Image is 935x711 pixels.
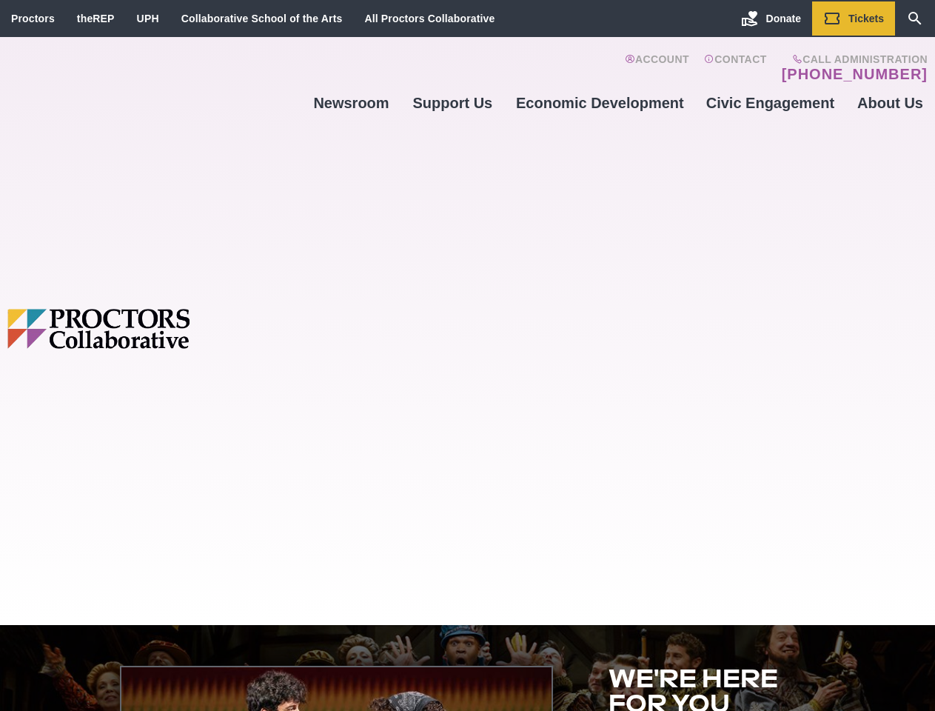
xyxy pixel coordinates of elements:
[7,309,302,348] img: Proctors logo
[782,65,928,83] a: [PHONE_NUMBER]
[137,13,159,24] a: UPH
[730,1,812,36] a: Donate
[77,13,115,24] a: theREP
[625,53,689,83] a: Account
[11,13,55,24] a: Proctors
[845,83,935,123] a: About Us
[695,83,845,123] a: Civic Engagement
[302,83,400,123] a: Newsroom
[766,13,801,24] span: Donate
[777,53,928,65] span: Call Administration
[505,83,695,123] a: Economic Development
[401,83,505,123] a: Support Us
[704,53,767,83] a: Contact
[364,13,495,24] a: All Proctors Collaborative
[812,1,895,36] a: Tickets
[181,13,343,24] a: Collaborative School of the Arts
[848,13,884,24] span: Tickets
[895,1,935,36] a: Search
